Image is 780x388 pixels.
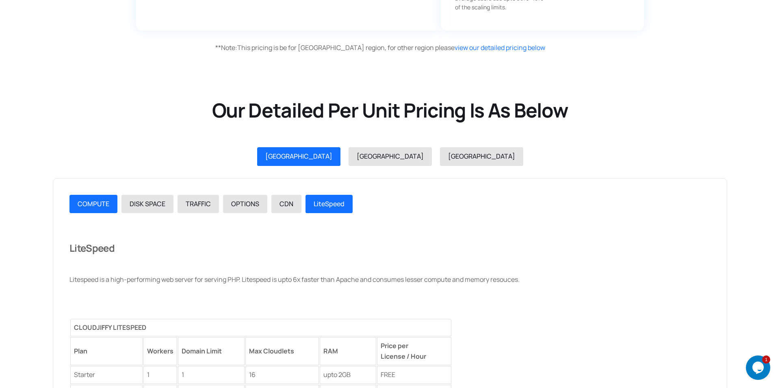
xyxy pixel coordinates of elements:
[186,199,211,208] span: TRAFFIC
[455,43,545,52] a: view our detailed pricing below
[70,366,143,384] td: Starter
[143,366,177,384] td: 1
[377,337,451,365] td: Price per License / Hour
[215,43,646,53] div: This pricing is be for [GEOGRAPHIC_DATA] region, for other region please
[231,199,259,208] span: OPTIONS
[69,241,115,255] span: LiteSpeed
[320,366,376,384] td: upto 2GB
[69,275,711,285] p: Litespeed is a high-performing web server for serving PHP. Litespeed is upto 6x faster than Apach...
[357,152,424,161] span: [GEOGRAPHIC_DATA]
[70,319,451,337] th: CLOUDJIFFY LITESPEED
[265,152,332,161] span: [GEOGRAPHIC_DATA]
[215,43,237,52] span: Note:
[448,152,515,161] span: [GEOGRAPHIC_DATA]
[178,337,245,365] td: Domain Limit
[746,355,772,380] iframe: chat widget
[143,337,177,365] td: Workers
[377,366,451,384] td: FREE
[49,98,731,123] h2: Our Detailed Per Unit Pricing Is As Below
[245,366,319,384] td: 16
[320,337,376,365] td: RAM
[78,199,109,208] span: COMPUTE
[130,199,165,208] span: DISK SPACE
[279,199,293,208] span: CDN
[245,337,319,365] td: Max Cloudlets
[70,337,143,365] td: Plan
[314,199,344,208] span: LiteSpeed
[178,366,245,384] td: 1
